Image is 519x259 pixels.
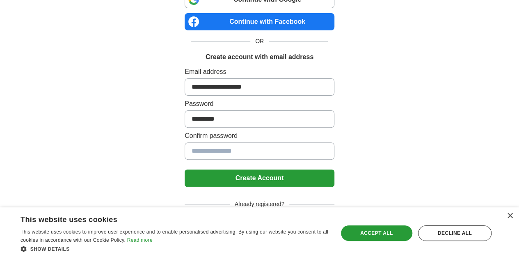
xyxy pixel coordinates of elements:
[185,170,334,187] button: Create Account
[185,67,334,77] label: Email address
[21,212,308,225] div: This website uses cookies
[507,213,513,219] div: Close
[127,237,153,243] a: Read more, opens a new window
[30,246,70,252] span: Show details
[418,225,492,241] div: Decline all
[21,245,329,253] div: Show details
[185,13,334,30] a: Continue with Facebook
[250,37,269,46] span: OR
[341,225,412,241] div: Accept all
[21,229,328,243] span: This website uses cookies to improve user experience and to enable personalised advertising. By u...
[185,99,334,109] label: Password
[206,52,313,62] h1: Create account with email address
[185,131,334,141] label: Confirm password
[230,200,289,209] span: Already registered?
